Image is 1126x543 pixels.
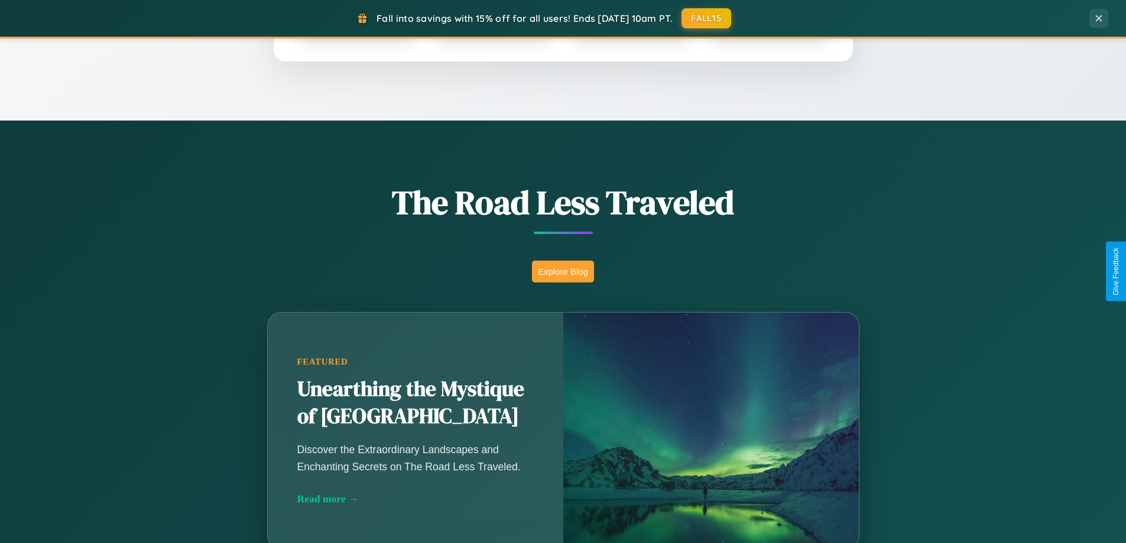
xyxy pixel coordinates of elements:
p: Discover the Extraordinary Landscapes and Enchanting Secrets on The Road Less Traveled. [297,441,534,474]
div: Give Feedback [1112,248,1120,295]
div: Featured [297,357,534,367]
div: Read more → [297,493,534,505]
button: Explore Blog [532,261,594,282]
span: Fall into savings with 15% off for all users! Ends [DATE] 10am PT. [377,12,673,24]
h2: Unearthing the Mystique of [GEOGRAPHIC_DATA] [297,376,534,430]
button: FALL15 [682,8,731,28]
h1: The Road Less Traveled [209,180,918,225]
